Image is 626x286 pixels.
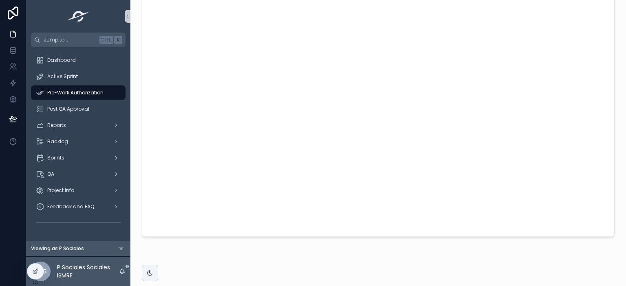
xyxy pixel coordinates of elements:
a: Pre-Work Authorization [31,85,126,100]
span: Reports [47,122,66,129]
a: Backlog [31,134,126,149]
span: Pre-Work Authorization [47,90,104,96]
span: Project Info [47,187,74,194]
span: Post QA Approval [47,106,89,112]
a: Dashboard [31,53,126,68]
span: Viewing as P Sociales [31,245,84,252]
a: Project Info [31,183,126,198]
a: Sprints [31,151,126,165]
span: Backlog [47,138,68,145]
span: Sprints [47,155,64,161]
a: Post QA Approval [31,102,126,116]
div: scrollable content [26,47,130,239]
a: QA [31,167,126,181]
span: Feedback and FAQ [47,203,94,210]
a: Feedback and FAQ [31,199,126,214]
span: Dashboard [47,57,76,63]
span: K [115,37,121,43]
span: Ctrl [99,36,113,44]
img: App logo [66,10,91,23]
span: QA [47,171,54,177]
a: Reports [31,118,126,133]
p: P Sociales Sociales ISMRF [57,263,119,279]
span: Active Sprint [47,73,78,80]
span: Jump to... [44,37,96,43]
button: Jump to...CtrlK [31,33,126,47]
a: Active Sprint [31,69,126,84]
